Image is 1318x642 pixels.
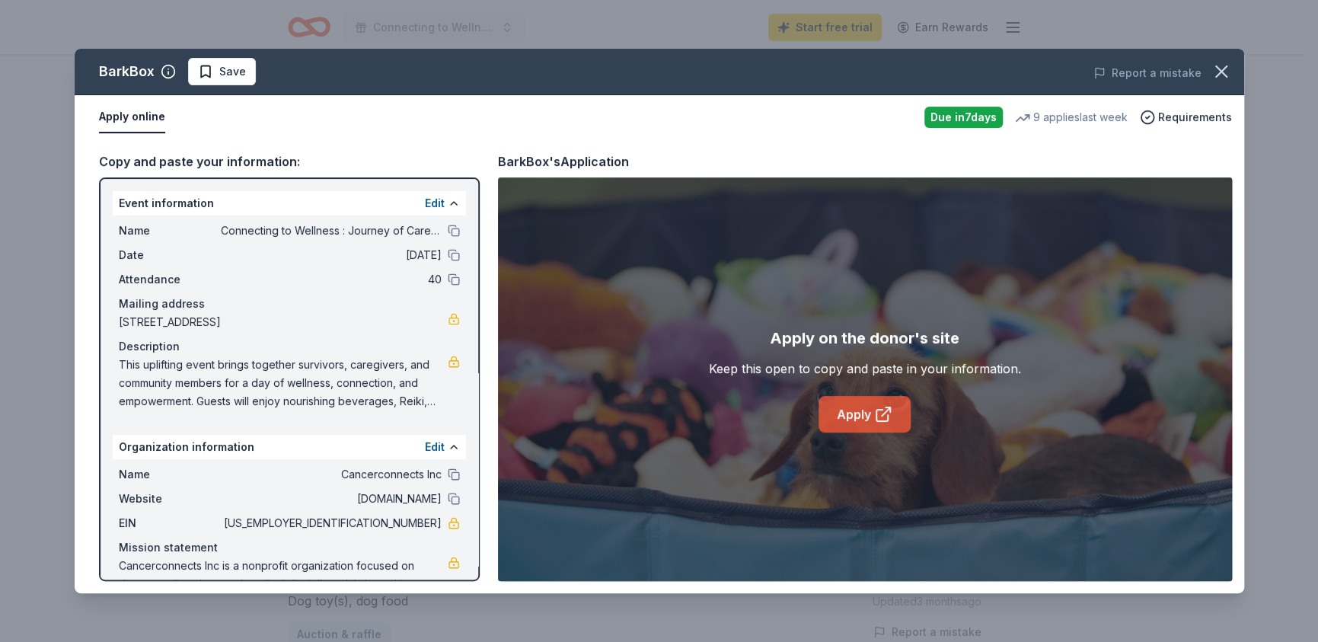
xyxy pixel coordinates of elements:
[119,295,460,313] div: Mailing address
[188,58,256,85] button: Save
[113,435,466,459] div: Organization information
[119,465,221,484] span: Name
[819,396,911,433] a: Apply
[99,152,480,171] div: Copy and paste your information:
[221,270,442,289] span: 40
[221,465,442,484] span: Cancerconnects Inc
[221,514,442,532] span: [US_EMPLOYER_IDENTIFICATION_NUMBER]
[221,490,442,508] span: [DOMAIN_NAME]
[99,101,165,133] button: Apply online
[221,246,442,264] span: [DATE]
[1015,108,1128,126] div: 9 applies last week
[119,557,448,612] span: Cancerconnects Inc is a nonprofit organization focused on diseases, disorders, and medical discip...
[709,359,1021,378] div: Keep this open to copy and paste in your information.
[1140,108,1232,126] button: Requirements
[498,152,629,171] div: BarkBox's Application
[119,356,448,410] span: This uplifting event brings together survivors, caregivers, and community members for a day of we...
[119,270,221,289] span: Attendance
[770,326,959,350] div: Apply on the donor's site
[119,337,460,356] div: Description
[119,313,448,331] span: [STREET_ADDRESS]
[99,59,155,84] div: BarkBox
[1158,108,1232,126] span: Requirements
[1093,64,1202,82] button: Report a mistake
[425,438,445,456] button: Edit
[119,514,221,532] span: EIN
[219,62,246,81] span: Save
[119,222,221,240] span: Name
[924,107,1003,128] div: Due in 7 days
[119,538,460,557] div: Mission statement
[119,490,221,508] span: Website
[119,246,221,264] span: Date
[113,191,466,216] div: Event information
[221,222,442,240] span: Connecting to Wellness : Journey of Care with [MEDICAL_DATA] Connects
[425,194,445,212] button: Edit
